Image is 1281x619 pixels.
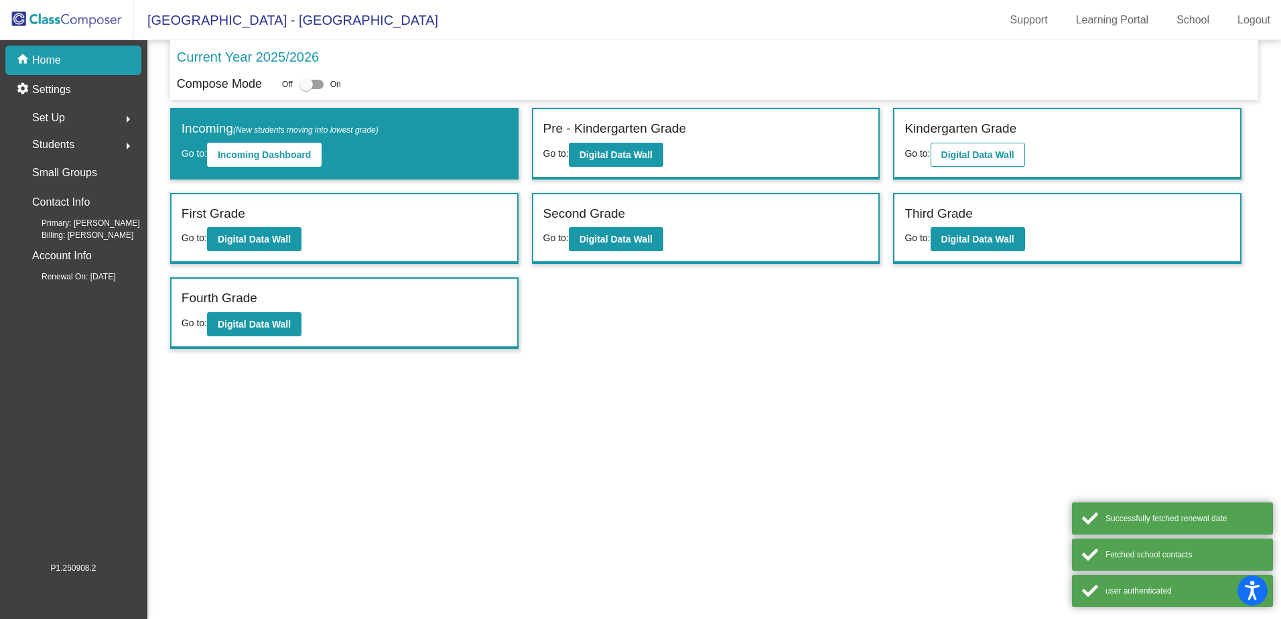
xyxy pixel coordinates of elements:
button: Digital Data Wall [207,227,301,251]
span: (New students moving into lowest grade) [233,125,379,135]
a: Learning Portal [1065,9,1160,31]
span: Off [282,78,293,90]
p: Contact Info [32,193,90,212]
b: Incoming Dashboard [218,149,311,160]
label: Pre - Kindergarten Grade [543,119,686,139]
p: Home [32,52,61,68]
b: Digital Data Wall [941,149,1014,160]
button: Incoming Dashboard [207,143,322,167]
b: Digital Data Wall [580,234,653,245]
mat-icon: home [16,52,32,68]
button: Digital Data Wall [569,143,663,167]
b: Digital Data Wall [941,234,1014,245]
div: user authenticated [1105,585,1263,597]
button: Digital Data Wall [931,227,1025,251]
span: Primary: [PERSON_NAME] [20,217,140,229]
mat-icon: arrow_right [120,138,136,154]
span: Billing: [PERSON_NAME] [20,229,133,241]
b: Digital Data Wall [580,149,653,160]
label: Kindergarten Grade [904,119,1016,139]
button: Digital Data Wall [569,227,663,251]
span: Go to: [904,232,930,243]
mat-icon: arrow_right [120,111,136,127]
p: Small Groups [32,163,97,182]
span: Go to: [904,148,930,159]
span: [GEOGRAPHIC_DATA] - [GEOGRAPHIC_DATA] [134,9,438,31]
label: Third Grade [904,204,972,224]
label: Second Grade [543,204,626,224]
label: Incoming [182,119,379,139]
label: First Grade [182,204,245,224]
span: Set Up [32,109,65,127]
div: Fetched school contacts [1105,549,1263,561]
p: Compose Mode [177,75,262,93]
span: Go to: [543,148,569,159]
button: Digital Data Wall [207,312,301,336]
a: Logout [1227,9,1281,31]
b: Digital Data Wall [218,319,291,330]
p: Settings [32,82,71,98]
a: Support [1000,9,1059,31]
button: Digital Data Wall [931,143,1025,167]
label: Fourth Grade [182,289,257,308]
span: Students [32,135,74,154]
b: Digital Data Wall [218,234,291,245]
p: Account Info [32,247,92,265]
mat-icon: settings [16,82,32,98]
p: Current Year 2025/2026 [177,47,319,67]
span: Renewal On: [DATE] [20,271,115,283]
span: Go to: [182,148,207,159]
span: Go to: [182,232,207,243]
span: Go to: [543,232,569,243]
a: School [1166,9,1220,31]
span: Go to: [182,318,207,328]
span: On [330,78,341,90]
div: Successfully fetched renewal date [1105,512,1263,525]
